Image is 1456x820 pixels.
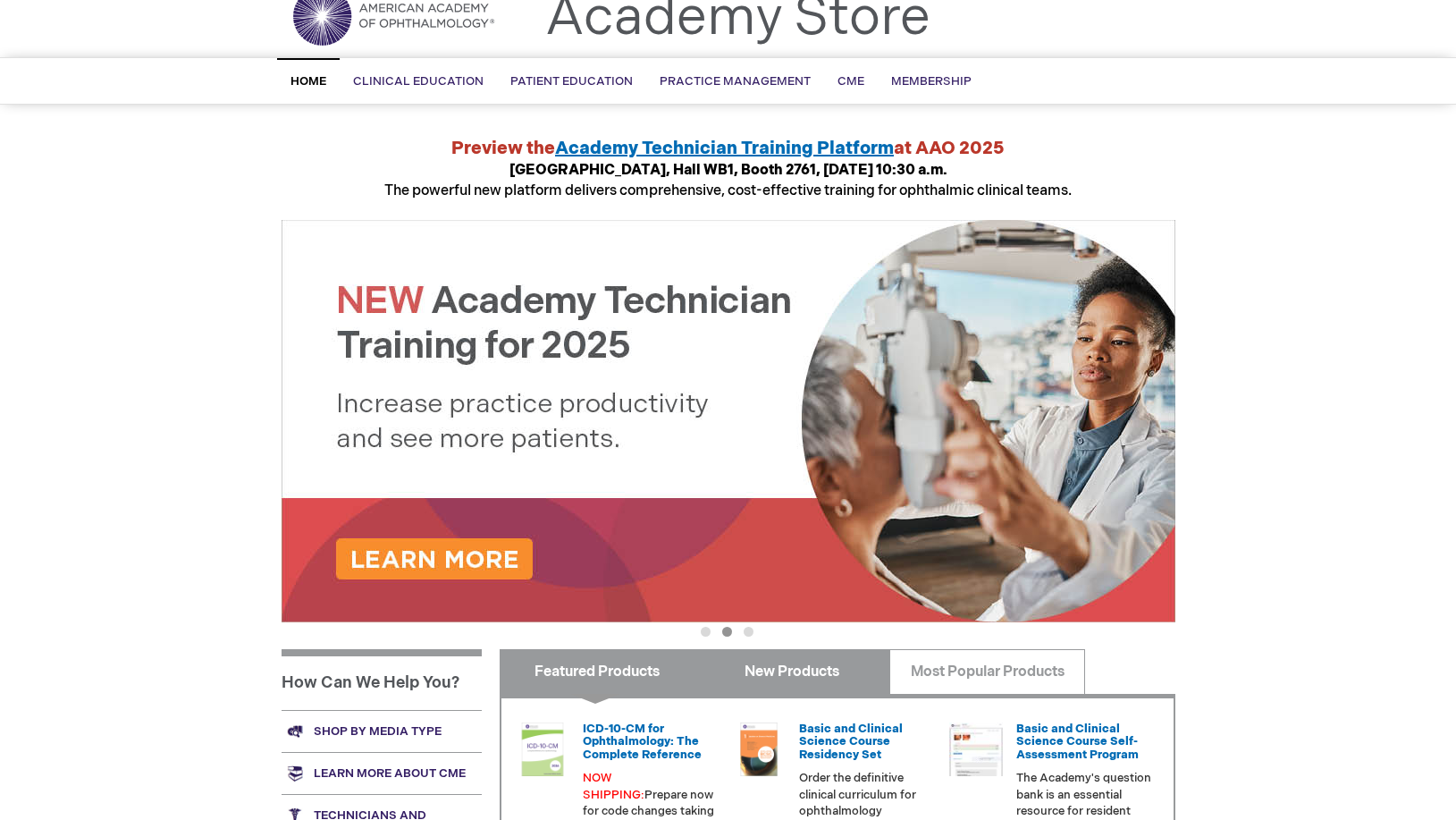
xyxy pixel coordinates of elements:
[660,74,811,89] span: Practice Management
[282,649,482,710] h1: How Can We Help You?
[516,723,569,776] img: 0120008u_42.png
[701,627,711,637] button: 1 of 3
[384,162,1072,199] span: The powerful new platform delivers comprehensive, cost-effective training for ophthalmic clinical...
[1016,722,1139,762] a: Basic and Clinical Science Course Self-Assessment Program
[353,74,484,89] span: Clinical Education
[889,649,1085,694] a: Most Popular Products
[282,752,482,794] a: Learn more about CME
[732,723,786,776] img: 02850963u_47.png
[837,74,864,89] span: CME
[282,710,482,752] a: Shop by media type
[583,722,702,762] a: ICD-10-CM for Ophthalmology: The Complete Reference
[509,162,947,179] strong: [GEOGRAPHIC_DATA], Hall WB1, Booth 2761, [DATE] 10:30 a.m.
[799,722,903,762] a: Basic and Clinical Science Course Residency Set
[694,649,890,694] a: New Products
[891,74,972,89] span: Membership
[451,138,1005,159] strong: Preview the at AAO 2025
[583,771,644,802] font: NOW SHIPPING:
[510,74,633,89] span: Patient Education
[744,627,753,637] button: 3 of 3
[722,627,732,637] button: 2 of 3
[290,74,326,89] span: Home
[555,138,894,159] a: Academy Technician Training Platform
[500,649,695,694] a: Featured Products
[949,723,1003,776] img: bcscself_20.jpg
